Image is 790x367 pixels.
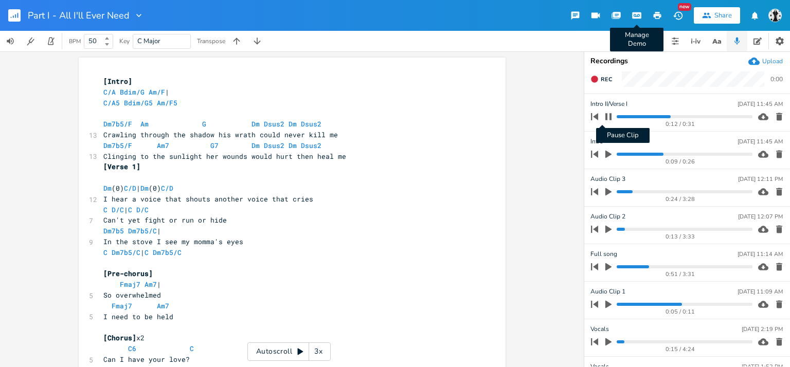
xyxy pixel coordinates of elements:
[608,196,752,202] div: 0:24 / 3:28
[112,205,124,214] span: D/C
[590,287,625,297] span: Audio Clip 1
[590,58,784,65] div: Recordings
[103,141,132,150] span: Dm7b5/F
[137,36,160,46] span: C Major
[289,141,297,150] span: Dm
[140,119,149,129] span: Am
[748,56,783,67] button: Upload
[103,269,153,278] span: [Pre-chorus]
[602,108,615,125] button: Pause Clip
[668,6,688,25] button: New
[103,290,161,300] span: So overwhelmed
[103,162,140,171] span: [Verse 1]
[119,38,130,44] div: Key
[626,6,647,25] button: Manage Demo
[103,98,120,107] span: C/A5
[103,355,190,364] span: Can I have your love?
[762,57,783,65] div: Upload
[210,141,219,150] span: G7
[590,137,603,146] span: Intro
[103,226,124,235] span: Dm7b5
[153,248,182,257] span: Dm7b5/C
[103,205,107,214] span: C
[608,346,752,352] div: 0:15 / 4:24
[69,39,81,44] div: BPM
[694,7,740,24] button: Share
[601,76,612,83] span: Rec
[738,139,783,144] div: [DATE] 11:45 AM
[112,301,132,310] span: Fmaj7
[103,312,173,321] span: I need to be held
[770,76,783,82] div: 0:00
[103,87,116,97] span: C/A
[590,99,627,109] span: Intro II/Verse I
[103,183,112,193] span: Dm
[136,205,149,214] span: D/C
[742,326,783,332] div: [DATE] 2:19 PM
[590,324,609,334] span: Vocals
[714,11,732,20] div: Share
[103,248,107,257] span: C
[608,159,752,164] div: 0:09 / 0:26
[590,212,625,222] span: Audio Clip 2
[103,280,161,289] span: |
[608,309,752,315] div: 0:05 / 0:11
[301,141,321,150] span: Dsus2
[103,333,136,342] span: [Chorus]
[145,280,157,289] span: Am7
[103,215,227,225] span: Can't yet fight or run or hide
[738,176,783,182] div: [DATE] 12:11 PM
[103,77,132,86] span: [Intro]
[738,289,783,295] div: [DATE] 11:09 AM
[28,11,130,20] span: Part I - All I'll Ever Need
[738,101,783,107] div: [DATE] 11:45 AM
[124,98,153,107] span: Bdim/G5
[608,234,752,240] div: 0:13 / 3:33
[309,342,328,361] div: 3x
[264,141,284,150] span: Dsus2
[103,87,169,97] span: |
[103,194,313,204] span: I hear a voice that shouts another voice that cries
[738,251,783,257] div: [DATE] 11:14 AM
[768,9,782,22] img: Katie Stuart
[149,87,165,97] span: Am/F
[161,183,173,193] span: C/D
[157,301,169,310] span: Am7
[103,226,161,235] span: |
[301,119,321,129] span: Dsus2
[157,98,177,107] span: Am/F5
[112,248,140,257] span: Dm7b5/C
[608,121,752,127] div: 0:12 / 0:31
[124,183,136,193] span: C/D
[128,205,132,214] span: C
[103,130,338,139] span: Crawling through the shadow his wrath could never kill me
[738,214,783,219] div: [DATE] 12:07 PM
[140,183,149,193] span: Dm
[103,237,243,246] span: In the stove I see my momma's eyes
[190,344,194,353] span: C
[197,38,225,44] div: Transpose
[103,333,145,342] span: x2
[103,248,186,257] span: |
[103,183,173,193] span: (0) | (0)
[590,174,625,184] span: Audio Clip 3
[289,119,297,129] span: Dm
[103,205,149,214] span: |
[247,342,331,361] div: Autoscroll
[128,226,157,235] span: Dm7b5/C
[678,3,691,11] div: New
[252,141,260,150] span: Dm
[608,271,752,277] div: 0:51 / 3:31
[590,249,617,259] span: Full song
[264,119,284,129] span: Dsus2
[103,152,346,161] span: Clinging to the sunlight her wounds would hurt then heal me
[586,71,616,87] button: Rec
[252,119,260,129] span: Dm
[103,119,132,129] span: Dm7b5/F
[120,280,140,289] span: Fmaj7
[202,119,206,129] span: G
[128,344,136,353] span: C6
[157,141,169,150] span: Am7
[120,87,145,97] span: Bdim/G
[145,248,149,257] span: C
